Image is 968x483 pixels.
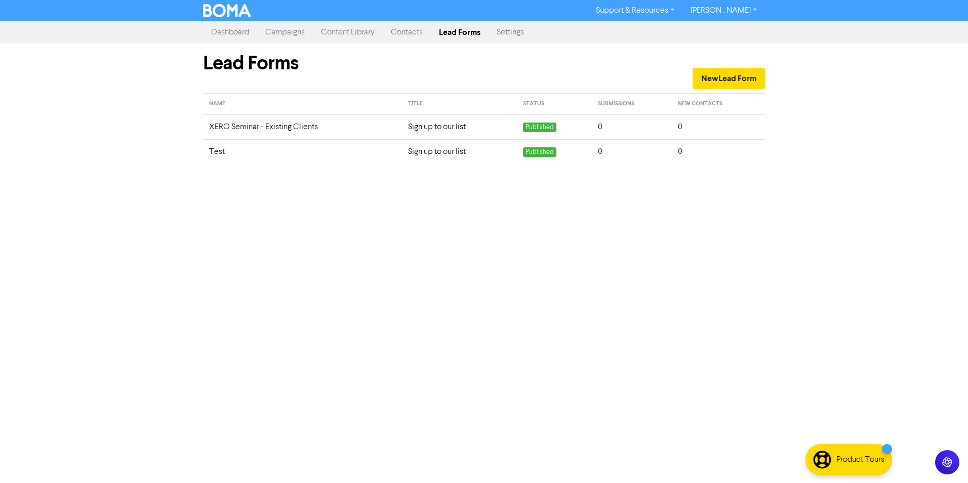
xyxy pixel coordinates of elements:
[917,434,968,483] iframe: Chat Widget
[672,94,765,115] th: new contacts
[431,22,489,43] a: Lead Forms
[489,22,532,43] a: Settings
[517,94,592,115] th: status
[592,114,672,139] td: 0
[672,139,765,164] td: 0
[203,52,476,75] h1: Lead Forms
[682,3,765,19] a: [PERSON_NAME]
[402,139,517,164] td: Sign up to our list
[383,22,431,43] a: Contacts
[203,94,402,115] th: name
[203,22,257,43] a: Dashboard
[203,139,402,164] td: Test
[313,22,383,43] a: Content Library
[203,114,402,139] td: XERO Seminar - Existing Clients
[693,68,765,89] button: NewLead Form
[523,123,556,132] span: Published
[592,94,672,115] th: submissions
[523,147,556,157] span: Published
[672,114,765,139] td: 0
[203,4,251,17] img: BOMA Logo
[588,3,682,19] a: Support & Resources
[592,139,672,164] td: 0
[402,94,517,115] th: title
[257,22,313,43] a: Campaigns
[402,114,517,139] td: Sign up to our list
